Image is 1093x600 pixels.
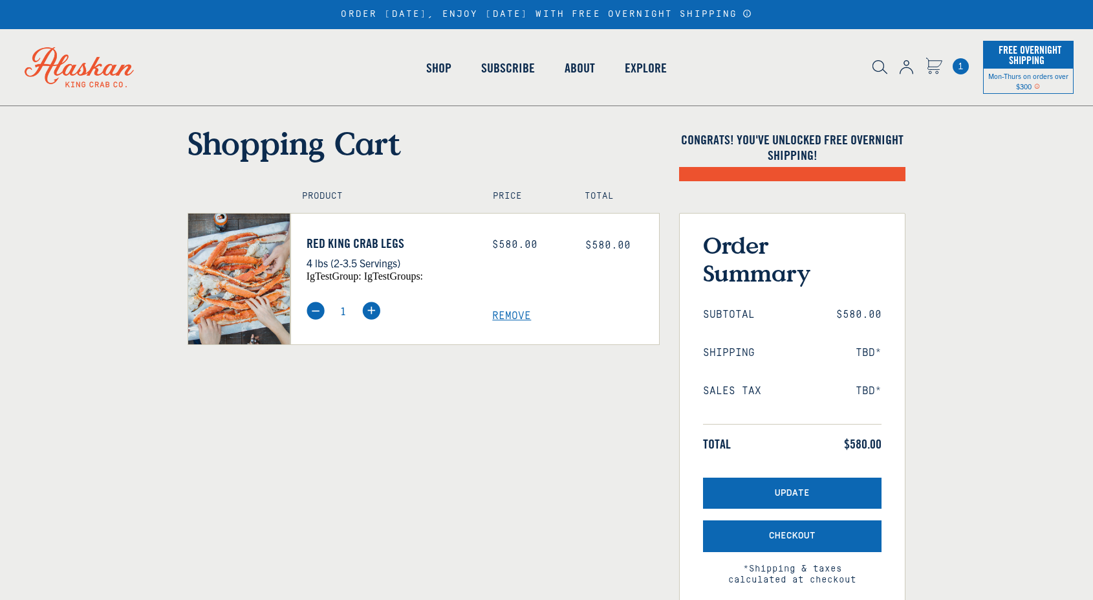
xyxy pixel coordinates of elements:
[610,31,682,105] a: Explore
[188,214,290,344] img: Red King Crab Legs - 4 lbs (2-3.5 Servings)
[679,132,905,163] h4: Congrats! You've unlocked FREE OVERNIGHT SHIPPING!
[703,309,755,321] span: Subtotal
[307,254,473,271] p: 4 lbs (2-3.5 Servings)
[742,9,752,18] a: Announcement Bar Modal
[703,385,761,397] span: Sales Tax
[585,239,631,251] span: $580.00
[307,271,362,282] span: igTestGroup:
[362,302,380,320] img: plus
[703,436,731,452] span: Total
[925,58,942,76] a: Cart
[550,31,610,105] a: About
[493,191,556,202] h4: Price
[307,302,325,320] img: minus
[585,191,648,202] h4: Total
[953,58,969,74] span: 1
[307,236,473,251] a: Red King Crab Legs
[341,9,752,20] div: ORDER [DATE], ENJOY [DATE] WITH FREE OVERNIGHT SHIPPING
[953,58,969,74] a: Cart
[703,478,882,509] button: Update
[411,31,466,105] a: Shop
[900,60,913,74] img: account
[844,436,882,452] span: $580.00
[995,40,1061,70] span: Free Overnight Shipping
[188,124,660,162] h1: Shopping Cart
[703,347,755,359] span: Shipping
[364,271,423,282] span: igTestGroups:
[703,520,882,552] button: Checkout
[872,60,887,74] img: search
[492,239,566,251] div: $580.00
[988,71,1068,91] span: Mon-Thurs on orders over $300
[302,191,466,202] h4: Product
[775,488,810,499] span: Update
[836,309,882,321] span: $580.00
[1034,82,1040,91] span: Shipping Notice Icon
[769,531,816,542] span: Checkout
[703,552,882,586] span: *Shipping & taxes calculated at checkout
[492,310,659,322] a: Remove
[703,231,882,287] h3: Order Summary
[6,29,152,106] img: Alaskan King Crab Co. logo
[466,31,550,105] a: Subscribe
